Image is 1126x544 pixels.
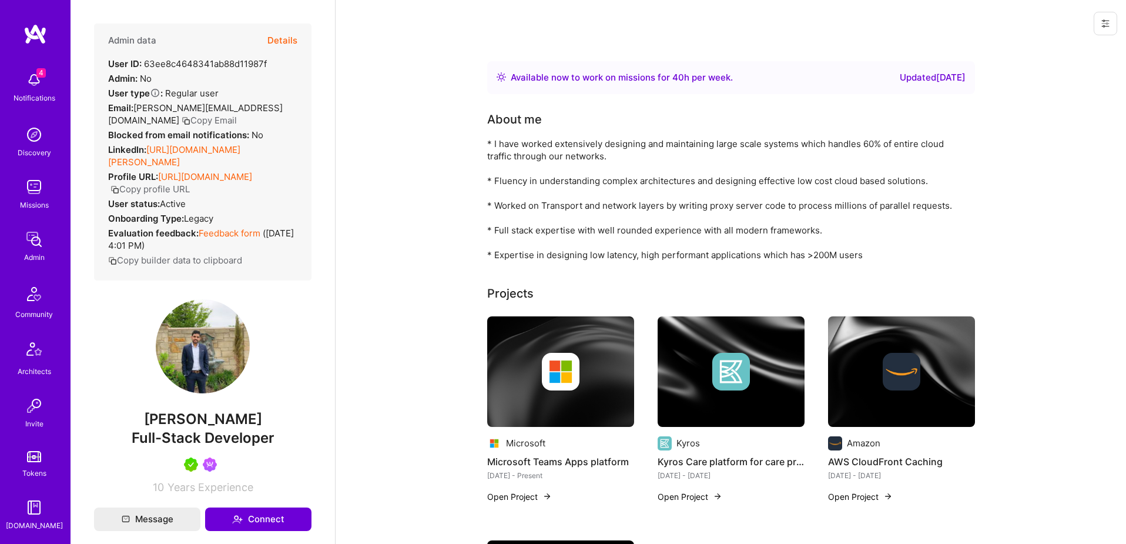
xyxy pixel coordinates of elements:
[108,72,152,85] div: No
[487,316,634,427] img: cover
[110,183,190,195] button: Copy profile URL
[205,508,311,531] button: Connect
[108,228,199,239] strong: Evaluation feedback:
[487,138,957,261] div: * I have worked extensively designing and maintaining large scale systems which handles 60% of en...
[108,129,263,141] div: No
[199,228,260,239] a: Feedback form
[828,436,842,450] img: Company logo
[14,92,55,104] div: Notifications
[203,458,217,472] img: Been on Mission
[108,129,252,141] strong: Blocked from email notifications:
[153,481,164,493] span: 10
[184,213,213,224] span: legacy
[20,199,49,211] div: Missions
[658,469,805,482] div: [DATE] - [DATE]
[108,213,184,224] strong: Onboarding Type:
[108,227,297,252] div: ( [DATE] 4:01 PM )
[883,492,893,501] img: arrow-right
[94,410,311,428] span: [PERSON_NAME]
[150,88,160,98] i: Help
[108,171,158,182] strong: Profile URL:
[94,508,200,531] button: Message
[658,436,672,450] img: Company logo
[182,116,190,125] i: icon Copy
[132,429,274,446] span: Full-Stack Developer
[25,418,43,430] div: Invite
[122,515,130,523] i: icon Mail
[27,451,41,462] img: tokens
[108,102,283,126] span: [PERSON_NAME][EMAIL_ADDRESS][DOMAIN_NAME]
[108,102,133,114] strong: Email:
[676,437,700,449] div: Kyros
[108,87,219,99] div: Regular user
[713,492,722,501] img: arrow-right
[883,353,920,391] img: Company logo
[108,88,163,99] strong: User type :
[24,24,47,45] img: logo
[108,144,146,155] strong: LinkedIn:
[110,185,119,194] i: icon Copy
[542,353,579,391] img: Company logo
[108,144,240,168] a: [URL][DOMAIN_NAME][PERSON_NAME]
[712,353,750,391] img: Company logo
[182,114,237,126] button: Copy Email
[232,514,243,525] i: icon Connect
[487,436,501,450] img: Company logo
[658,454,805,469] h4: Kyros Care platform for care providers to treat substance abuse
[108,35,156,46] h4: Admin data
[167,481,253,493] span: Years Experience
[108,256,117,265] i: icon Copy
[36,68,46,78] span: 4
[6,519,63,532] div: [DOMAIN_NAME]
[542,492,552,501] img: arrow-right
[487,111,542,128] div: About me
[22,394,46,418] img: Invite
[828,454,975,469] h4: AWS CloudFront Caching
[15,308,53,321] div: Community
[184,458,198,472] img: A.Teamer in Residence
[900,71,966,85] div: Updated [DATE]
[108,73,138,84] strong: Admin:
[108,254,242,266] button: Copy builder data to clipboard
[511,71,733,85] div: Available now to work on missions for h per week .
[22,467,46,479] div: Tokens
[22,228,46,251] img: admin teamwork
[267,24,297,58] button: Details
[487,285,534,302] div: Projects
[658,490,722,503] button: Open Project
[22,68,46,92] img: bell
[20,280,48,308] img: Community
[828,469,975,482] div: [DATE] - [DATE]
[18,146,51,159] div: Discovery
[20,337,48,365] img: Architects
[24,251,45,263] div: Admin
[487,469,634,482] div: [DATE] - Present
[160,198,186,209] span: Active
[487,454,634,469] h4: Microsoft Teams Apps platform
[828,490,893,503] button: Open Project
[497,72,506,82] img: Availability
[22,123,46,146] img: discovery
[108,198,160,209] strong: User status:
[22,175,46,199] img: teamwork
[828,316,975,427] img: cover
[22,496,46,519] img: guide book
[18,365,51,378] div: Architects
[658,316,805,427] img: cover
[847,437,880,449] div: Amazon
[108,58,267,70] div: 63ee8c4648341ab88d11987f
[108,58,142,69] strong: User ID:
[672,72,684,83] span: 40
[156,299,250,393] img: User Avatar
[506,437,545,449] div: Microsoft
[158,171,252,182] a: [URL][DOMAIN_NAME]
[487,490,552,503] button: Open Project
